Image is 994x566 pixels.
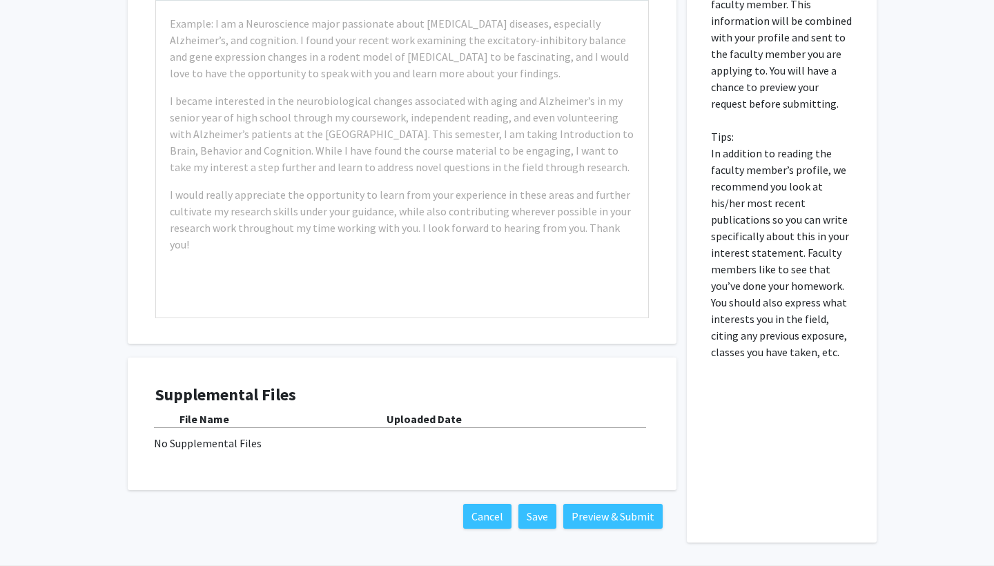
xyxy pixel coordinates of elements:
[10,504,59,556] iframe: Chat
[170,92,634,175] p: I became interested in the neurobiological changes associated with aging and Alzheimer’s in my se...
[563,504,663,529] button: Preview & Submit
[154,435,650,451] div: No Supplemental Files
[179,412,229,426] b: File Name
[518,504,556,529] button: Save
[463,504,511,529] button: Cancel
[170,186,634,253] p: I would really appreciate the opportunity to learn from your experience in these areas and furthe...
[170,15,634,81] p: Example: I am a Neuroscience major passionate about [MEDICAL_DATA] diseases, especially Alzheimer...
[155,385,649,405] h4: Supplemental Files
[387,412,462,426] b: Uploaded Date
[156,1,648,318] div: Note to users with screen readers: Please press Alt+0 or Option+0 to deactivate our accessibility...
